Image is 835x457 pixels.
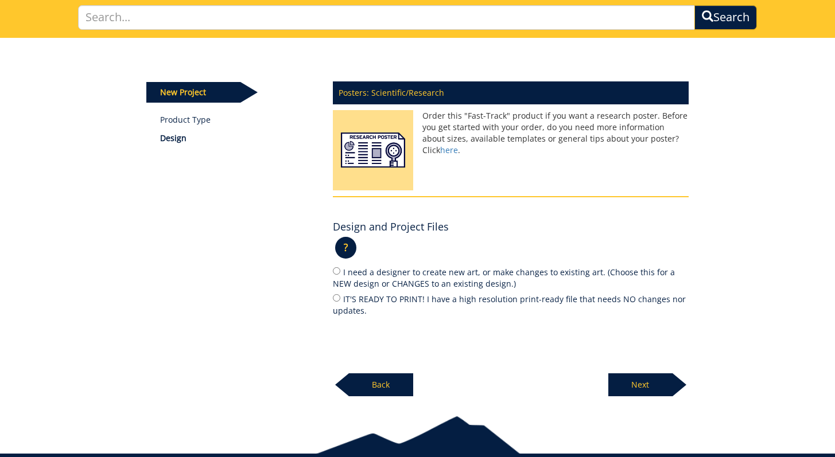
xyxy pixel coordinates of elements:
a: here [440,144,458,155]
p: Next [608,373,673,396]
label: I need a designer to create new art, or make changes to existing art. (Choose this for a NEW desi... [333,265,689,290]
input: IT'S READY TO PRINT! I have a high resolution print-ready file that needs NO changes nor updates. [333,294,340,302]
p: Design [160,132,316,144]
p: Posters: Scientific/Research [333,81,689,104]
a: Product Type [160,114,316,126]
h4: Design and Project Files [333,221,449,233]
input: Search... [78,5,695,30]
p: ? [335,237,356,259]
input: I need a designer to create new art, or make changes to existing art. (Choose this for a NEW desi... [333,267,340,275]
p: Back [349,373,413,396]
button: Search [694,5,757,30]
p: Order this "Fast-Track" product if you want a research poster. Before you get started with your o... [333,110,689,156]
p: New Project [146,82,240,103]
label: IT'S READY TO PRINT! I have a high resolution print-ready file that needs NO changes nor updates. [333,292,689,317]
